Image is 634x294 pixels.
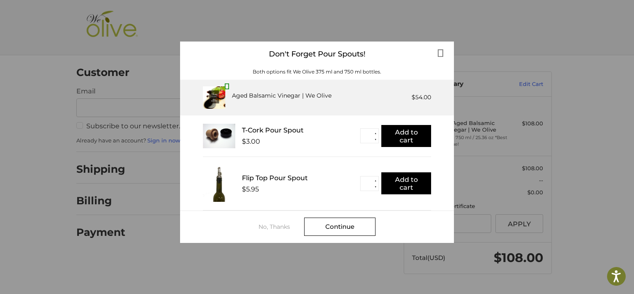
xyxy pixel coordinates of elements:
img: FTPS_bottle__43406.1705089544.233.225.jpg [203,165,235,202]
button: Add to cart [381,172,431,194]
div: Continue [304,218,376,236]
button: Open LiveChat chat widget [95,11,105,21]
button: Add to cart [381,125,431,147]
div: Don't Forget Pour Spouts! [180,42,454,67]
div: Flip Top Pour Spout [242,174,360,182]
div: Aged Balsamic Vinegar | We Olive [232,91,332,100]
div: $54.00 [412,93,431,102]
button: ▲ [372,178,378,184]
div: $3.00 [242,137,260,145]
button: ▼ [372,184,378,190]
div: No, Thanks [258,223,304,230]
div: $5.95 [242,185,259,193]
button: ▲ [372,130,378,136]
button: ▼ [372,136,378,142]
div: Both options fit We Olive 375 ml and 750 ml bottles. [180,68,454,76]
div: T-Cork Pour Spout [242,126,360,134]
p: We're away right now. Please check back later! [12,12,94,19]
img: T_Cork__22625.1711686153.233.225.jpg [203,124,235,148]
